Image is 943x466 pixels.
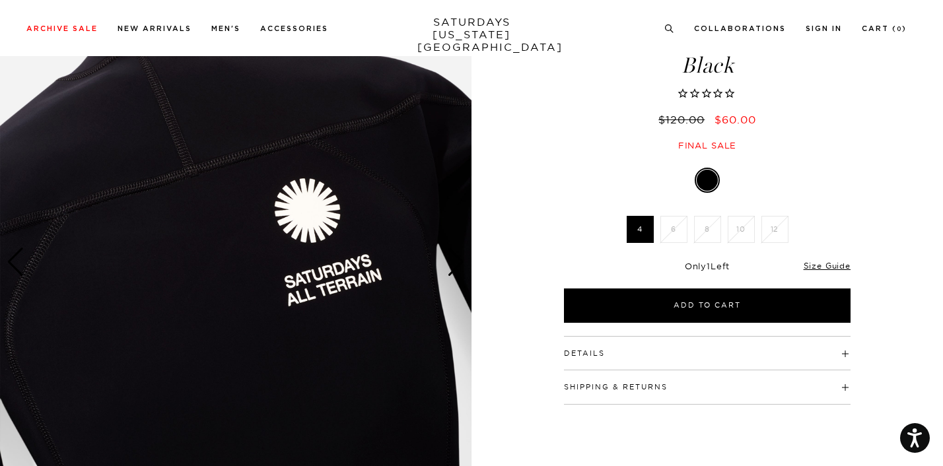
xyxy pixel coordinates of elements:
span: 1 [707,261,711,271]
a: Archive Sale [26,25,98,32]
del: $120.00 [658,113,710,126]
span: $60.00 [715,113,756,126]
a: Cart (0) [862,25,907,32]
div: Previous slide [7,248,24,277]
a: New Arrivals [118,25,192,32]
a: Sign In [806,25,842,32]
button: Add to Cart [564,288,851,323]
a: Accessories [260,25,328,32]
button: Shipping & Returns [564,383,668,391]
a: Size Guide [804,261,851,271]
label: 4 [627,216,654,243]
a: SATURDAYS[US_STATE][GEOGRAPHIC_DATA] [417,16,526,53]
div: Final sale [562,140,853,151]
button: Details [564,350,605,357]
span: Rated 0.0 out of 5 stars 0 reviews [562,87,853,101]
a: Collaborations [694,25,786,32]
span: Black [562,55,853,77]
div: Only Left [564,261,851,272]
h1: SNYC x FERAL Womens 1.5mm Top Wetsuit [562,8,853,77]
small: 0 [897,26,902,32]
div: Next slide [447,248,465,277]
label: Black [697,170,718,191]
a: Men's [211,25,240,32]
